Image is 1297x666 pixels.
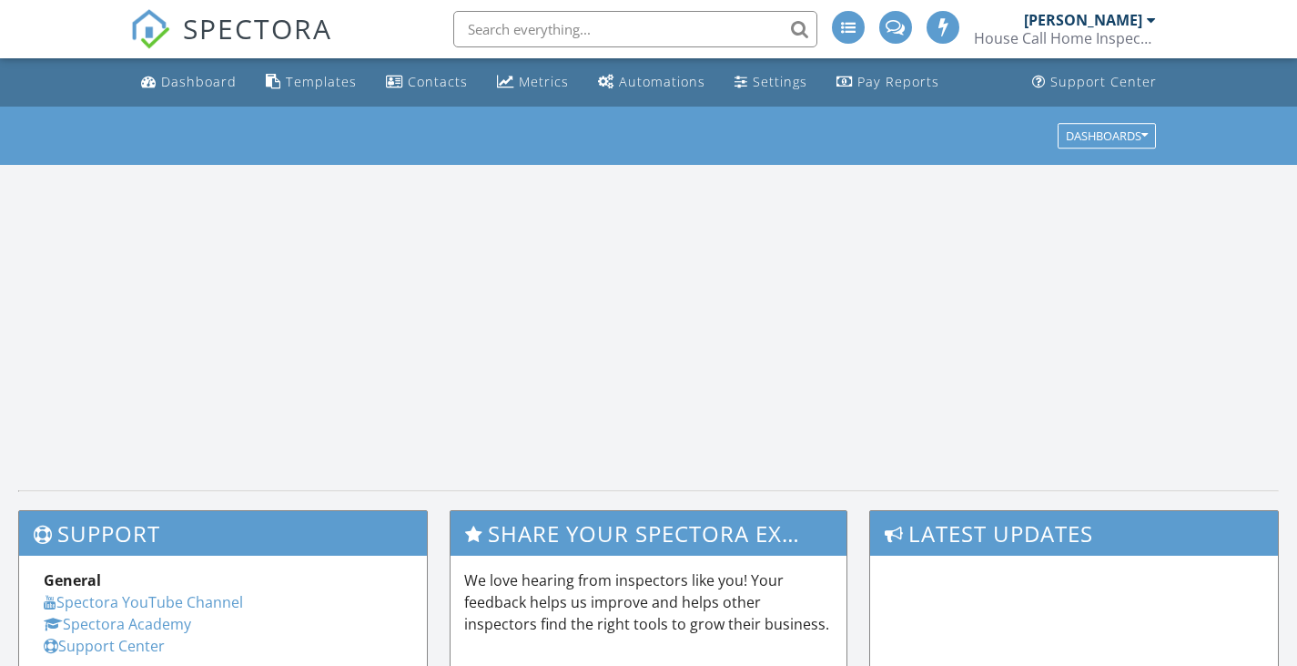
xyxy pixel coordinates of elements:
[44,592,243,612] a: Spectora YouTube Channel
[753,73,807,90] div: Settings
[490,66,576,99] a: Metrics
[130,9,170,49] img: The Best Home Inspection Software - Spectora
[464,569,834,635] p: We love hearing from inspectors like you! Your feedback helps us improve and helps other inspecto...
[1066,129,1148,142] div: Dashboards
[451,511,847,556] h3: Share Your Spectora Experience
[619,73,705,90] div: Automations
[286,73,357,90] div: Templates
[161,73,237,90] div: Dashboard
[183,9,332,47] span: SPECTORA
[453,11,817,47] input: Search everything...
[44,570,101,590] strong: General
[1058,123,1156,149] button: Dashboards
[408,73,468,90] div: Contacts
[1025,66,1164,99] a: Support Center
[130,25,332,63] a: SPECTORA
[857,73,939,90] div: Pay Reports
[974,29,1156,47] div: House Call Home Inspection
[379,66,475,99] a: Contacts
[258,66,364,99] a: Templates
[44,636,165,656] a: Support Center
[134,66,244,99] a: Dashboard
[519,73,569,90] div: Metrics
[1024,11,1142,29] div: [PERSON_NAME]
[591,66,713,99] a: Automations (Advanced)
[1050,73,1157,90] div: Support Center
[44,614,191,634] a: Spectora Academy
[829,66,947,99] a: Pay Reports
[727,66,815,99] a: Settings
[870,511,1278,556] h3: Latest Updates
[19,511,427,556] h3: Support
